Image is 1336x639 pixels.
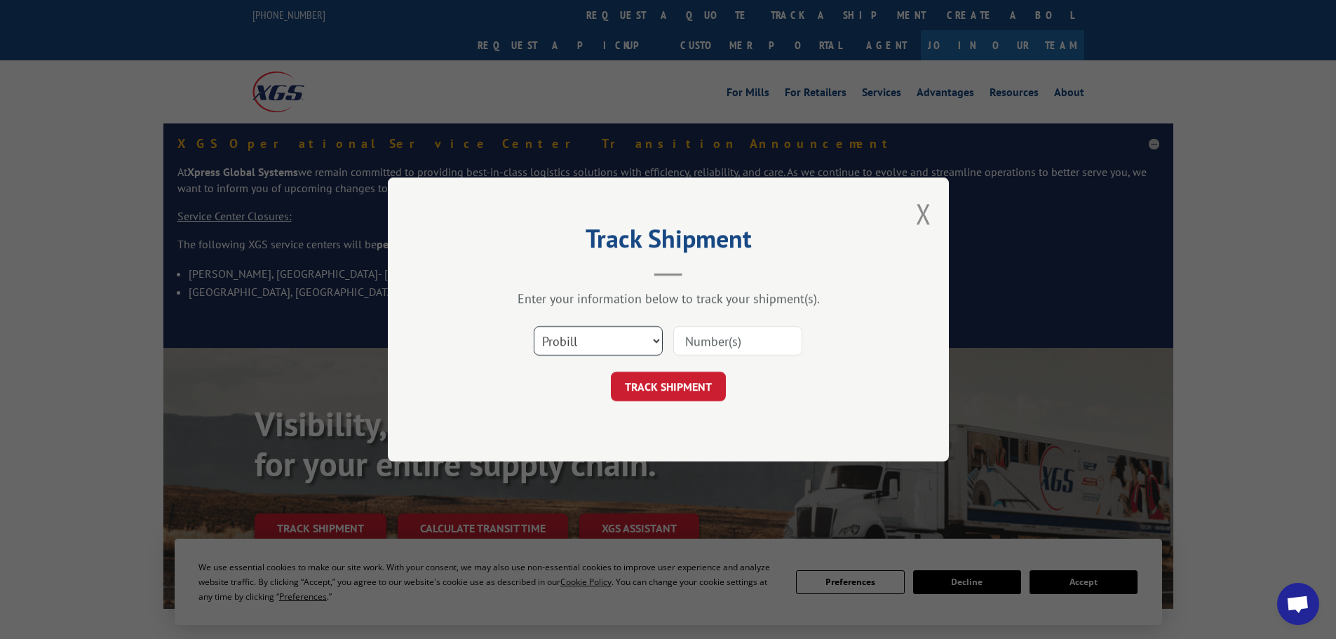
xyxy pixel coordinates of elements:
[611,372,726,401] button: TRACK SHIPMENT
[458,290,879,307] div: Enter your information below to track your shipment(s).
[458,229,879,255] h2: Track Shipment
[1277,583,1319,625] a: Open chat
[673,326,802,356] input: Number(s)
[916,195,931,232] button: Close modal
